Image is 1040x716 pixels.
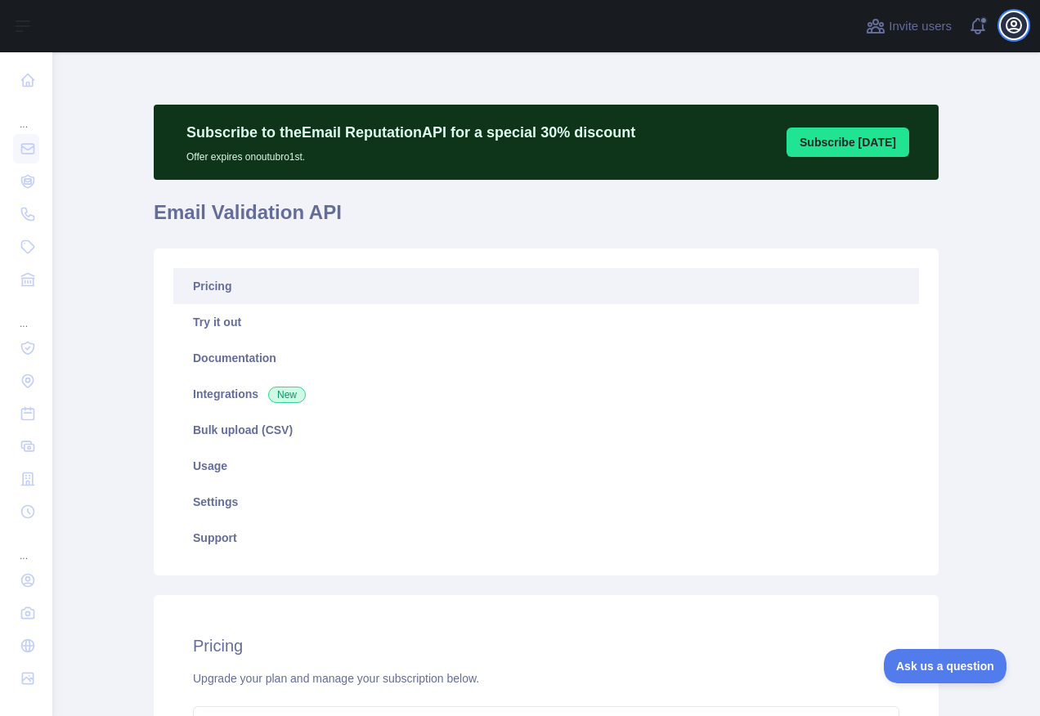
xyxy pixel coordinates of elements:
div: ... [13,530,39,562]
a: Pricing [173,268,919,304]
p: Offer expires on outubro 1st. [186,144,635,163]
a: Support [173,520,919,556]
iframe: Toggle Customer Support [884,649,1007,683]
a: Integrations New [173,376,919,412]
a: Try it out [173,304,919,340]
a: Bulk upload (CSV) [173,412,919,448]
a: Settings [173,484,919,520]
a: Documentation [173,340,919,376]
p: Subscribe to the Email Reputation API for a special 30 % discount [186,121,635,144]
h1: Email Validation API [154,199,939,239]
a: Usage [173,448,919,484]
h2: Pricing [193,634,899,657]
button: Subscribe [DATE] [787,128,909,157]
button: Invite users [863,13,955,39]
span: Invite users [889,17,952,36]
div: ... [13,298,39,330]
span: New [268,387,306,403]
div: Upgrade your plan and manage your subscription below. [193,670,899,687]
div: ... [13,98,39,131]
